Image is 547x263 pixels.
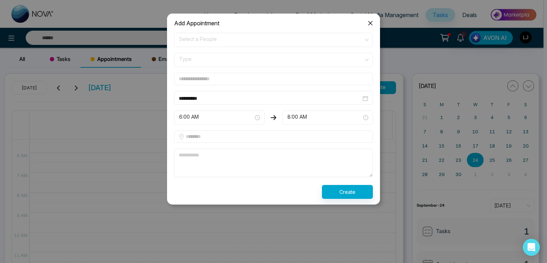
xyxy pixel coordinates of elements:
div: Open Intercom Messenger [523,239,540,256]
span: 8:00 AM [287,112,368,124]
button: Create [322,185,373,199]
span: 6:00 AM [179,112,260,124]
span: Type [179,54,368,66]
span: Select a People [179,34,368,46]
span: close [368,20,373,26]
button: Close [361,14,380,33]
div: Add Appointment [174,19,373,27]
